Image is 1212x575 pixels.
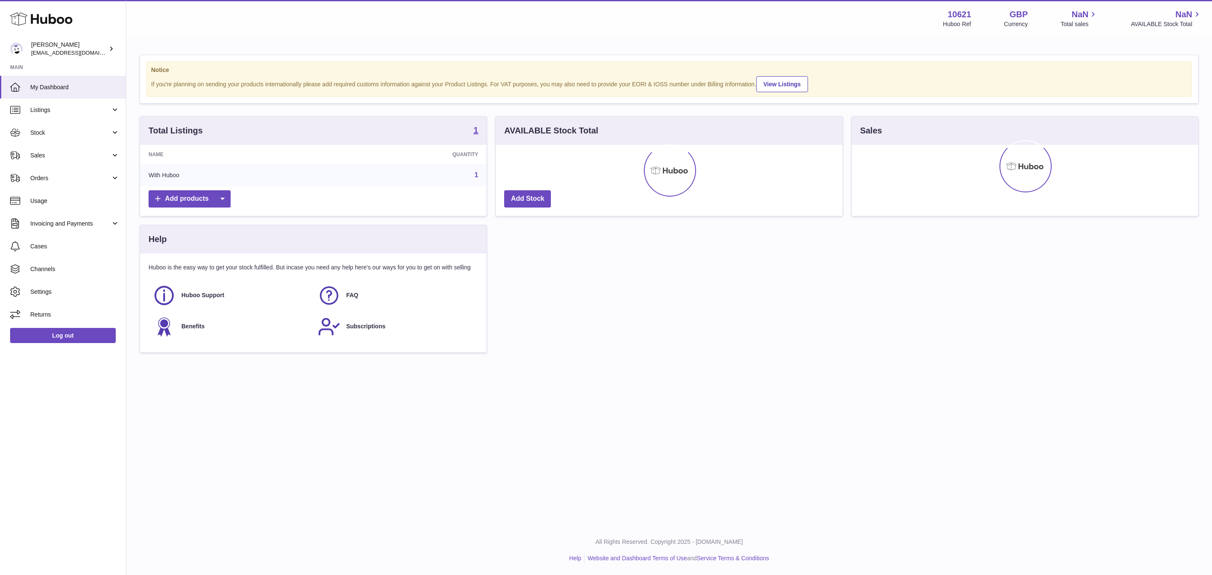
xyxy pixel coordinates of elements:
[474,171,478,178] a: 1
[151,75,1187,92] div: If you're planning on sending your products internationally please add required customs informati...
[149,125,203,136] h3: Total Listings
[30,288,120,296] span: Settings
[151,66,1187,74] strong: Notice
[948,9,971,20] strong: 10621
[10,328,116,343] a: Log out
[30,129,111,137] span: Stock
[153,315,309,338] a: Benefits
[860,125,882,136] h3: Sales
[31,41,107,57] div: [PERSON_NAME]
[473,126,478,134] strong: 1
[1004,20,1028,28] div: Currency
[318,284,474,307] a: FAQ
[10,43,23,55] img: internalAdmin-10621@internal.huboo.com
[30,220,111,228] span: Invoicing and Payments
[1175,9,1192,20] span: NaN
[473,126,478,136] a: 1
[30,197,120,205] span: Usage
[140,164,323,186] td: With Huboo
[697,555,769,562] a: Service Terms & Conditions
[30,83,120,91] span: My Dashboard
[569,555,582,562] a: Help
[30,152,111,160] span: Sales
[756,76,808,92] a: View Listings
[1060,20,1098,28] span: Total sales
[153,284,309,307] a: Huboo Support
[30,106,111,114] span: Listings
[30,242,120,250] span: Cases
[1131,20,1202,28] span: AVAILABLE Stock Total
[1131,9,1202,28] a: NaN AVAILABLE Stock Total
[943,20,971,28] div: Huboo Ref
[1010,9,1028,20] strong: GBP
[30,174,111,182] span: Orders
[587,555,687,562] a: Website and Dashboard Terms of Use
[133,538,1205,546] p: All Rights Reserved. Copyright 2025 - [DOMAIN_NAME]
[140,145,323,164] th: Name
[585,554,769,562] li: and
[1060,9,1098,28] a: NaN Total sales
[149,190,231,208] a: Add products
[30,311,120,319] span: Returns
[504,190,551,208] a: Add Stock
[149,264,478,272] p: Huboo is the easy way to get your stock fulfilled. But incase you need any help here's our ways f...
[181,322,205,330] span: Benefits
[346,291,359,299] span: FAQ
[1071,9,1088,20] span: NaN
[31,49,124,56] span: [EMAIL_ADDRESS][DOMAIN_NAME]
[149,234,167,245] h3: Help
[181,291,224,299] span: Huboo Support
[318,315,474,338] a: Subscriptions
[346,322,385,330] span: Subscriptions
[30,265,120,273] span: Channels
[504,125,598,136] h3: AVAILABLE Stock Total
[323,145,486,164] th: Quantity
